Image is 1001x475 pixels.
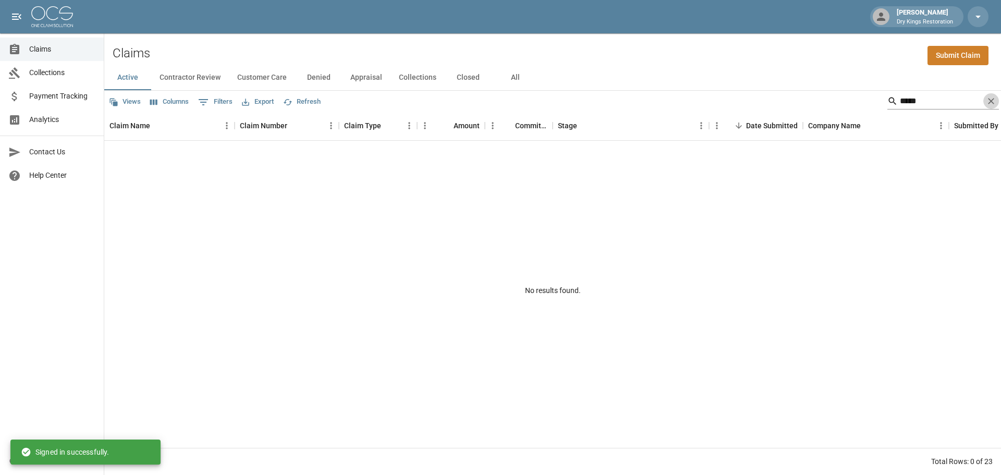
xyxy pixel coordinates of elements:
button: Collections [390,65,445,90]
div: Claim Name [104,111,235,140]
button: Menu [323,118,339,133]
div: Claim Name [109,111,150,140]
button: Menu [417,118,433,133]
button: Menu [709,118,725,133]
div: Claim Number [235,111,339,140]
div: Company Name [803,111,949,140]
button: Refresh [280,94,323,110]
button: Menu [693,118,709,133]
span: Payment Tracking [29,91,95,102]
button: Sort [150,118,165,133]
button: Sort [500,118,515,133]
div: dynamic tabs [104,65,1001,90]
div: Amount [454,111,480,140]
button: Sort [577,118,592,133]
button: Export [239,94,276,110]
button: Active [104,65,151,90]
div: Claim Type [344,111,381,140]
button: Show filters [196,94,235,111]
div: Committed Amount [485,111,553,140]
button: Appraisal [342,65,390,90]
span: Analytics [29,114,95,125]
button: Sort [439,118,454,133]
button: Menu [485,118,500,133]
div: [PERSON_NAME] [893,7,957,26]
button: Menu [933,118,949,133]
div: Total Rows: 0 of 23 [931,456,993,467]
img: ocs-logo-white-transparent.png [31,6,73,27]
button: All [492,65,539,90]
button: open drawer [6,6,27,27]
div: Claim Number [240,111,287,140]
button: Menu [219,118,235,133]
button: Select columns [148,94,191,110]
div: © 2025 One Claim Solution [9,456,94,466]
button: Sort [731,118,746,133]
div: Claim Type [339,111,417,140]
div: Signed in successfully. [21,443,109,461]
button: Closed [445,65,492,90]
div: Stage [558,111,577,140]
button: Sort [861,118,875,133]
span: Collections [29,67,95,78]
div: Date Submitted [709,111,803,140]
button: Sort [287,118,302,133]
p: Dry Kings Restoration [897,18,953,27]
div: Stage [553,111,709,140]
div: Search [887,93,999,112]
div: Submitted By [954,111,998,140]
button: Views [106,94,143,110]
button: Clear [983,93,999,109]
div: Date Submitted [746,111,798,140]
h2: Claims [113,46,150,61]
button: Customer Care [229,65,295,90]
a: Submit Claim [927,46,988,65]
div: Amount [417,111,485,140]
button: Menu [401,118,417,133]
span: Contact Us [29,147,95,157]
div: No results found. [104,141,1001,440]
span: Help Center [29,170,95,181]
div: Committed Amount [515,111,547,140]
div: Company Name [808,111,861,140]
button: Sort [381,118,396,133]
button: Denied [295,65,342,90]
span: Claims [29,44,95,55]
button: Contractor Review [151,65,229,90]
